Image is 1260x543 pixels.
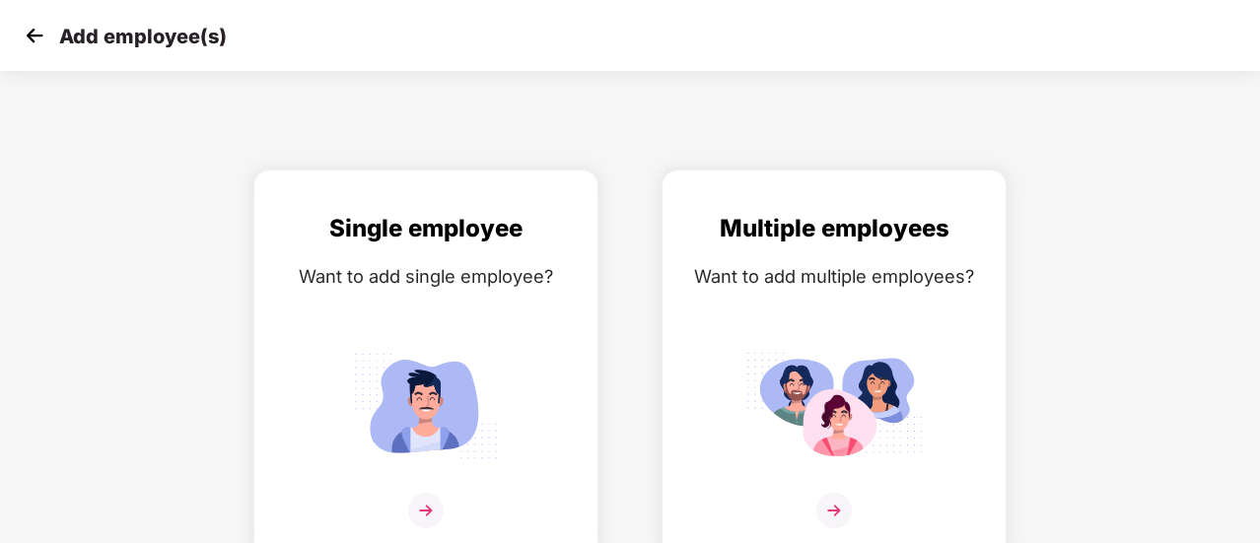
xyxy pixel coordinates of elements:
img: svg+xml;base64,PHN2ZyB4bWxucz0iaHR0cDovL3d3dy53My5vcmcvMjAwMC9zdmciIHdpZHRoPSIzNiIgaGVpZ2h0PSIzNi... [816,493,852,528]
div: Multiple employees [682,210,986,247]
div: Want to add multiple employees? [682,262,986,291]
div: Single employee [274,210,578,247]
p: Add employee(s) [59,25,227,48]
img: svg+xml;base64,PHN2ZyB4bWxucz0iaHR0cDovL3d3dy53My5vcmcvMjAwMC9zdmciIGlkPSJNdWx0aXBsZV9lbXBsb3llZS... [745,344,923,467]
img: svg+xml;base64,PHN2ZyB4bWxucz0iaHR0cDovL3d3dy53My5vcmcvMjAwMC9zdmciIGlkPSJTaW5nbGVfZW1wbG95ZWUiIH... [337,344,515,467]
div: Want to add single employee? [274,262,578,291]
img: svg+xml;base64,PHN2ZyB4bWxucz0iaHR0cDovL3d3dy53My5vcmcvMjAwMC9zdmciIHdpZHRoPSIzMCIgaGVpZ2h0PSIzMC... [20,21,49,50]
img: svg+xml;base64,PHN2ZyB4bWxucz0iaHR0cDovL3d3dy53My5vcmcvMjAwMC9zdmciIHdpZHRoPSIzNiIgaGVpZ2h0PSIzNi... [408,493,444,528]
